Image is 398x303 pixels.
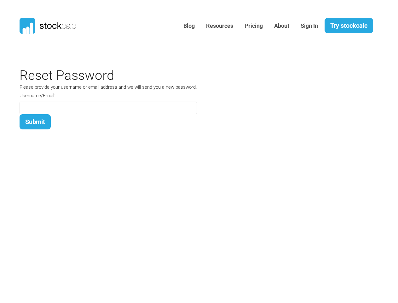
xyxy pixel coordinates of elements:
h2: Reset Password [20,68,197,83]
a: Sign In [296,18,323,34]
a: Blog [179,18,199,34]
label: Username/Email: [20,92,55,99]
p: Please provide your username or email address and we will send you a new password. [20,84,197,91]
a: Try stockcalc [325,18,373,33]
a: Resources [201,18,238,34]
button: Submit [20,114,51,129]
a: Pricing [240,18,268,34]
a: About [269,18,294,34]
